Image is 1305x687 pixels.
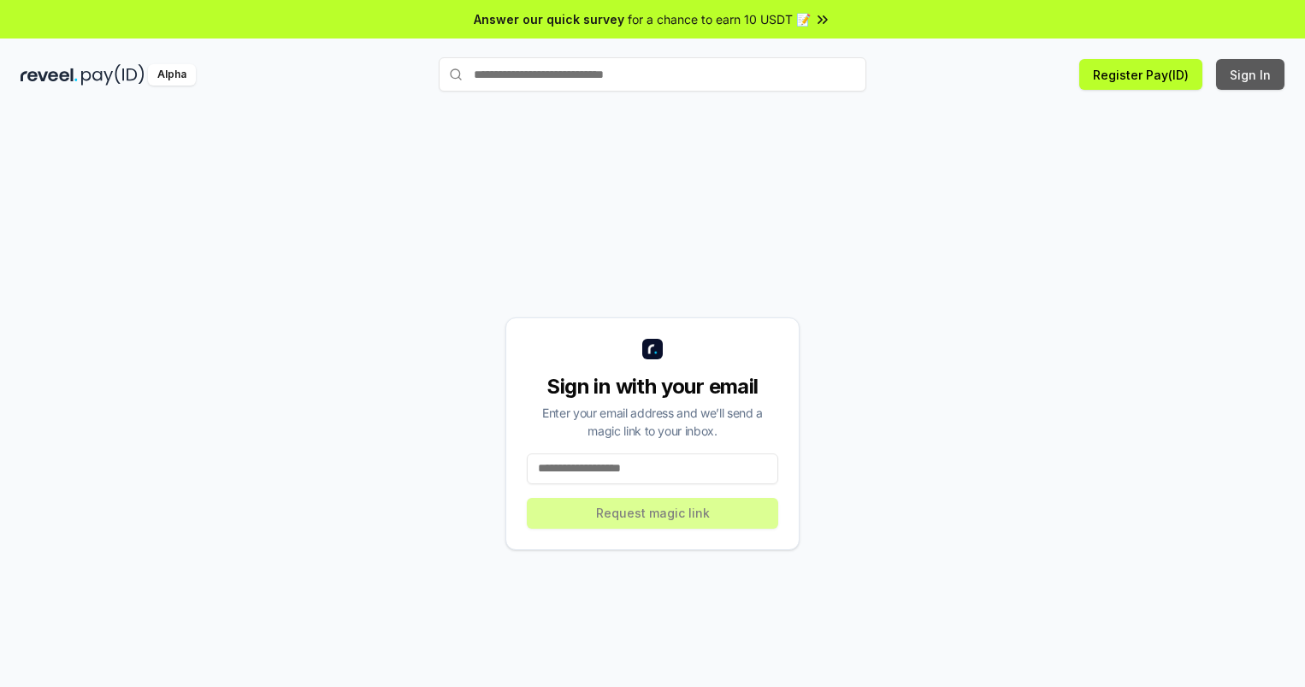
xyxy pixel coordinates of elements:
[642,339,663,359] img: logo_small
[628,10,811,28] span: for a chance to earn 10 USDT 📝
[81,64,145,86] img: pay_id
[1216,59,1284,90] button: Sign In
[1079,59,1202,90] button: Register Pay(ID)
[527,404,778,440] div: Enter your email address and we’ll send a magic link to your inbox.
[527,373,778,400] div: Sign in with your email
[21,64,78,86] img: reveel_dark
[474,10,624,28] span: Answer our quick survey
[148,64,196,86] div: Alpha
